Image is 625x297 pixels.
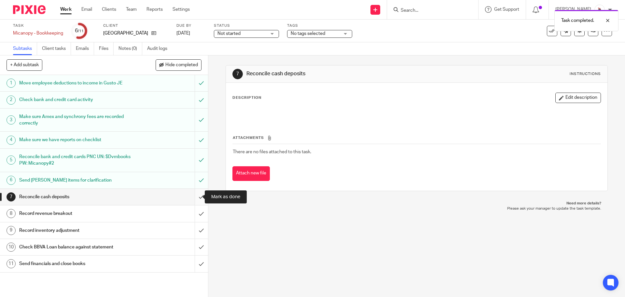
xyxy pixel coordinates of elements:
[7,156,16,165] div: 5
[19,242,132,252] h1: Check BBVA Loan balance against statement
[7,259,16,268] div: 11
[246,70,431,77] h1: Reconcile cash deposits
[7,243,16,252] div: 10
[232,206,601,211] p: Please ask your manager to update the task template.
[561,17,594,24] p: Task completed.
[102,6,116,13] a: Clients
[60,6,72,13] a: Work
[19,259,132,269] h1: Send financials and close books
[176,31,190,36] span: [DATE]
[7,176,16,185] div: 6
[103,23,168,28] label: Client
[291,31,325,36] span: No tags selected
[173,6,190,13] a: Settings
[78,29,84,33] small: /11
[19,209,132,218] h1: Record revenue breakout
[13,23,63,28] label: Task
[19,78,132,88] h1: Move employee deductions to income in Gusto JE
[7,226,16,235] div: 9
[287,23,352,28] label: Tags
[146,6,163,13] a: Reports
[7,136,16,145] div: 4
[594,5,605,15] img: EtsyProfilePhoto.jpg
[75,27,84,35] div: 6
[19,192,132,202] h1: Reconcile cash deposits
[76,42,94,55] a: Emails
[232,95,261,100] p: Description
[570,71,601,77] div: Instructions
[19,175,132,185] h1: Send [PERSON_NAME] items for clarification
[42,42,71,55] a: Client tasks
[7,79,16,88] div: 1
[126,6,137,13] a: Team
[156,59,201,70] button: Hide completed
[13,30,63,37] div: Micanopy - Bookkeeping
[233,136,264,140] span: Attachments
[19,95,132,105] h1: Check bank and credit card activity
[99,42,114,55] a: Files
[233,150,311,154] span: There are no files attached to this task.
[147,42,172,55] a: Audit logs
[165,63,198,68] span: Hide completed
[19,226,132,235] h1: Record inventory adjustment
[214,23,279,28] label: Status
[118,42,142,55] a: Notes (0)
[103,30,148,37] p: [GEOGRAPHIC_DATA]
[13,42,37,55] a: Subtasks
[7,115,16,125] div: 3
[217,31,241,36] span: Not started
[7,192,16,201] div: 7
[232,69,243,79] div: 7
[19,135,132,145] h1: Make sure we have reports on checklist
[19,112,132,128] h1: Make sure Amex and synchrony fees are recorded correctly
[81,6,92,13] a: Email
[13,5,46,14] img: Pixie
[19,152,132,169] h1: Reconcile bank and credit cards PNC UN: $Dvmbooks PW: Micanopy#2
[7,96,16,105] div: 2
[232,166,270,181] button: Attach new file
[176,23,206,28] label: Due by
[232,201,601,206] p: Need more details?
[7,59,42,70] button: + Add subtask
[7,209,16,218] div: 8
[555,93,601,103] button: Edit description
